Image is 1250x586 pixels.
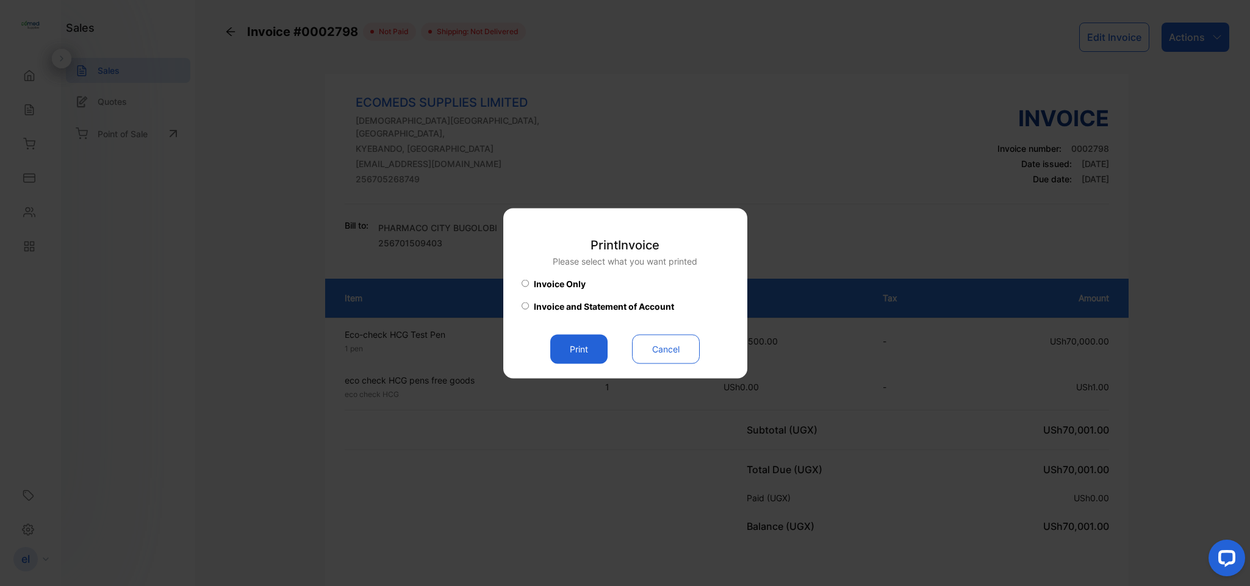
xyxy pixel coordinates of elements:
button: Cancel [632,334,700,363]
button: Print [550,334,608,363]
span: Invoice Only [534,277,586,290]
iframe: LiveChat chat widget [1199,535,1250,586]
p: Print Invoice [553,235,697,254]
p: Please select what you want printed [553,254,697,267]
span: Invoice and Statement of Account [534,299,674,312]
